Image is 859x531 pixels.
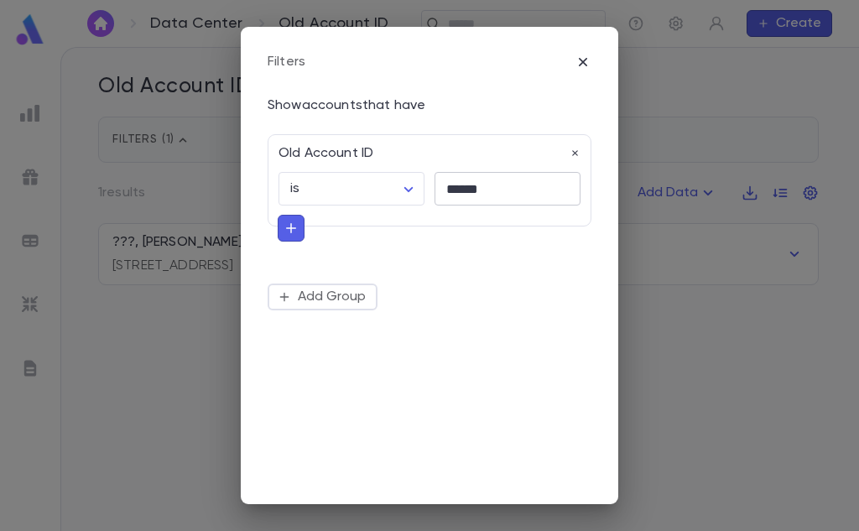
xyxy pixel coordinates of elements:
button: Add Group [268,284,377,310]
div: is [279,173,424,206]
span: is [290,182,299,195]
div: Show accounts that have [268,97,591,114]
div: Old Account ID [268,135,580,162]
div: Filters [268,54,305,70]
